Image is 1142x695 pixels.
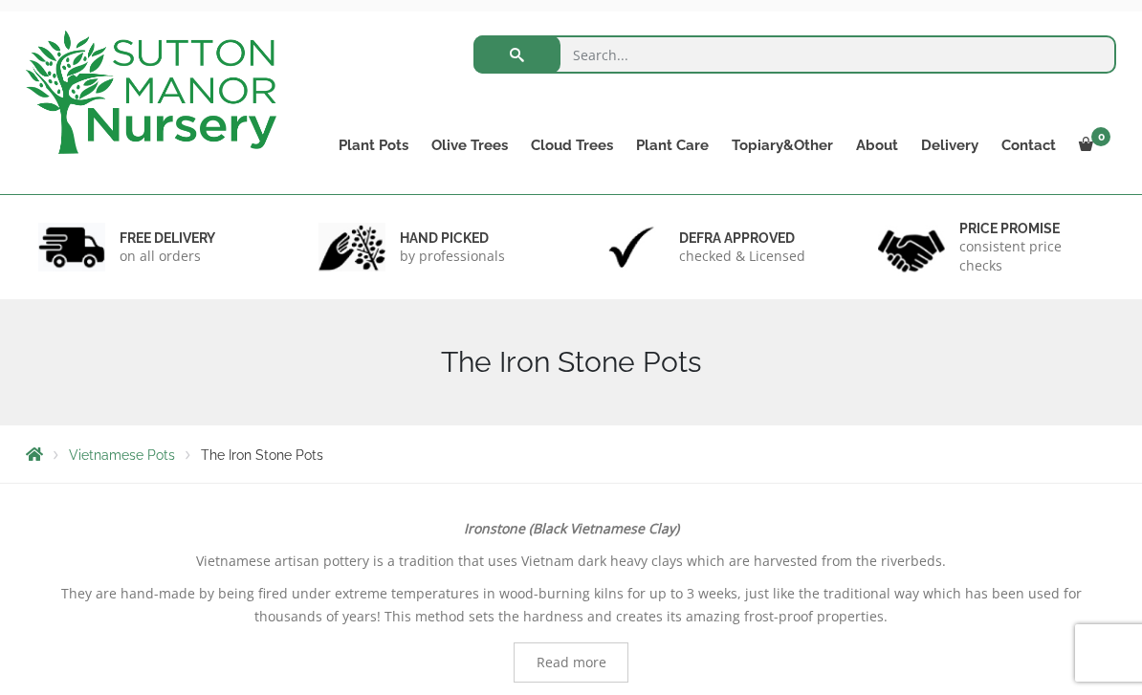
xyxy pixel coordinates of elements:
a: Vietnamese Pots [69,447,175,463]
a: Contact [990,132,1067,159]
input: Search... [473,35,1117,74]
strong: Ironstone (Black Vietnamese Clay) [464,519,679,537]
a: Olive Trees [420,132,519,159]
p: by professionals [400,247,505,266]
a: About [845,132,910,159]
span: Read more [537,656,606,669]
h6: hand picked [400,229,505,247]
span: The Iron Stone Pots [201,447,323,463]
span: 0 [1091,127,1110,146]
p: They are hand-made by being fired under extreme temperatures in wood-burning kilns for up to 3 we... [26,582,1116,628]
p: Vietnamese artisan pottery is a tradition that uses Vietnam dark heavy clays which are harvested ... [26,550,1116,573]
img: 2.jpg [318,223,385,271]
a: Topiary&Other [720,132,845,159]
img: logo [26,31,276,154]
a: 0 [1067,132,1116,159]
nav: Breadcrumbs [26,446,1116,462]
h6: Defra approved [679,229,805,247]
p: checked & Licensed [679,247,805,266]
img: 4.jpg [878,218,945,276]
p: on all orders [120,247,215,266]
a: Plant Pots [327,132,420,159]
a: Plant Care [625,132,720,159]
a: Delivery [910,132,990,159]
h6: FREE DELIVERY [120,229,215,247]
h1: The Iron Stone Pots [26,345,1116,380]
a: Cloud Trees [519,132,625,159]
p: consistent price checks [959,237,1105,275]
h6: Price promise [959,220,1105,237]
img: 1.jpg [38,223,105,271]
img: 3.jpg [598,223,665,271]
